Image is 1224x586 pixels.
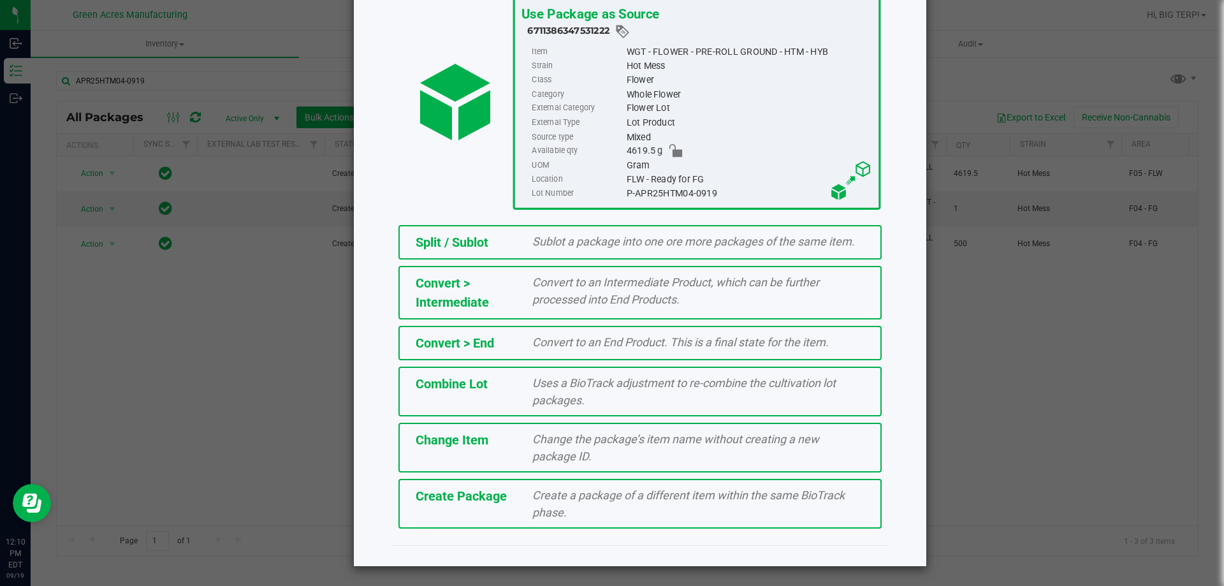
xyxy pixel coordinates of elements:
div: Lot Product [626,115,871,129]
label: Strain [532,59,623,73]
span: 4619.5 g [626,144,662,158]
span: Convert > End [416,335,494,351]
span: Uses a BioTrack adjustment to re-combine the cultivation lot packages. [532,376,836,407]
div: Mixed [626,130,871,144]
label: Category [532,87,623,101]
div: 6711386347531222 [527,24,872,40]
span: Combine Lot [416,376,488,392]
div: Hot Mess [626,59,871,73]
label: UOM [532,158,623,172]
span: Change Item [416,432,488,448]
div: WGT - FLOWER - PRE-ROLL GROUND - HTM - HYB [626,45,871,59]
label: Class [532,73,623,87]
span: Sublot a package into one ore more packages of the same item. [532,235,855,248]
div: Flower Lot [626,101,871,115]
span: Use Package as Source [521,6,659,22]
label: Available qty [532,144,623,158]
label: Source type [532,130,623,144]
label: Lot Number [532,186,623,200]
span: Convert to an Intermediate Product, which can be further processed into End Products. [532,275,819,306]
div: Flower [626,73,871,87]
label: External Type [532,115,623,129]
span: Convert to an End Product. This is a final state for the item. [532,335,829,349]
div: Gram [626,158,871,172]
label: External Category [532,101,623,115]
label: Item [532,45,623,59]
div: Whole Flower [626,87,871,101]
span: Convert > Intermediate [416,275,489,310]
span: Change the package’s item name without creating a new package ID. [532,432,819,463]
iframe: Resource center [13,484,51,522]
span: Split / Sublot [416,235,488,250]
div: P-APR25HTM04-0919 [626,186,871,200]
span: Create Package [416,488,507,504]
span: Create a package of a different item within the same BioTrack phase. [532,488,845,519]
label: Location [532,172,623,186]
div: FLW - Ready for FG [626,172,871,186]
